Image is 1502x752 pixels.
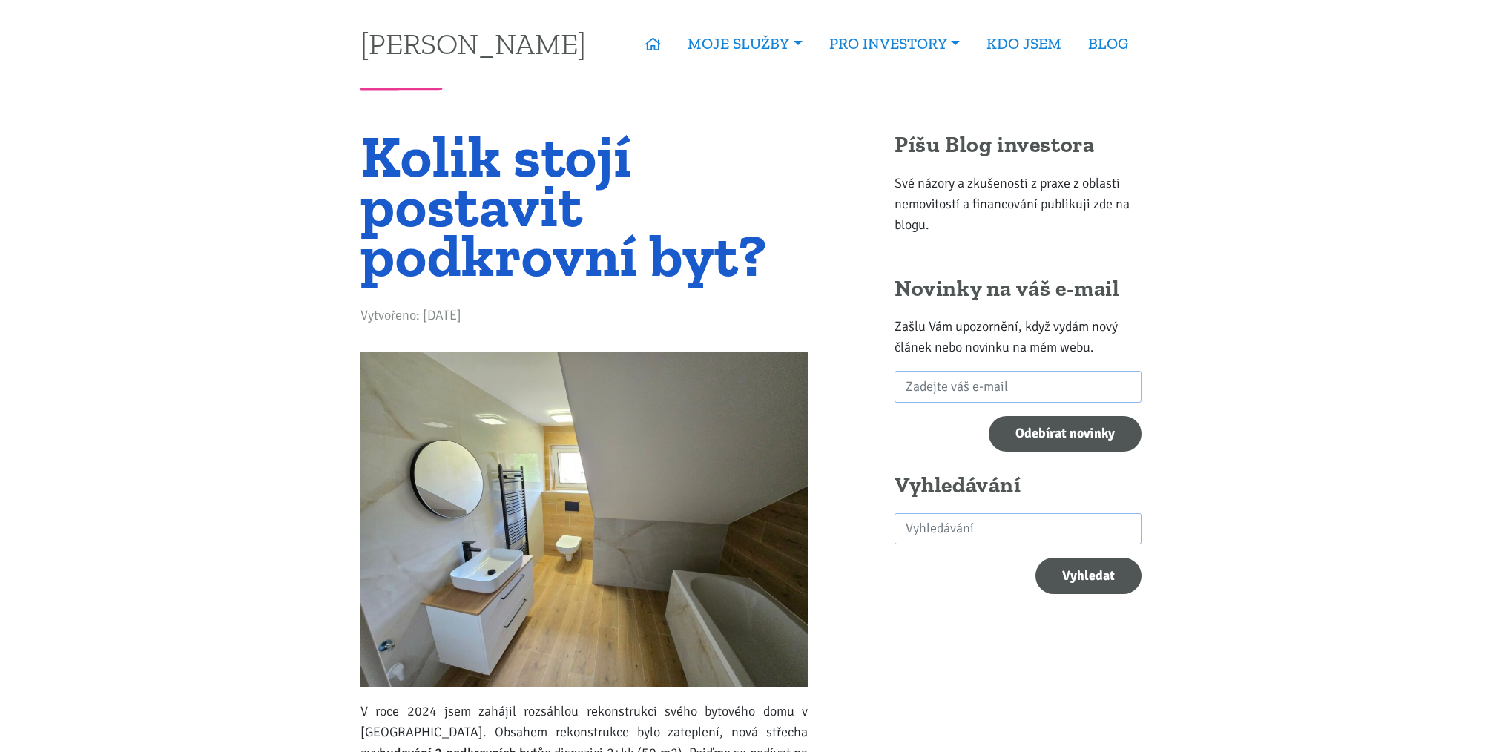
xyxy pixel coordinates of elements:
[360,29,586,58] a: [PERSON_NAME]
[895,275,1142,303] h2: Novinky na váš e-mail
[1035,558,1142,594] button: Vyhledat
[895,316,1142,357] p: Zašlu Vám upozornění, když vydám nový článek nebo novinku na mém webu.
[895,173,1142,235] p: Své názory a zkušenosti z praxe z oblasti nemovitostí a financování publikuji zde na blogu.
[895,131,1142,159] h2: Píšu Blog investora
[674,27,815,61] a: MOJE SLUŽBY
[895,472,1142,500] h2: Vyhledávání
[360,131,808,281] h1: Kolik stojí postavit podkrovní byt?
[895,371,1142,403] input: Zadejte váš e-mail
[816,27,973,61] a: PRO INVESTORY
[895,513,1142,545] input: search
[360,305,808,332] div: Vytvořeno: [DATE]
[973,27,1075,61] a: KDO JSEM
[989,416,1142,452] input: Odebírat novinky
[1075,27,1142,61] a: BLOG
